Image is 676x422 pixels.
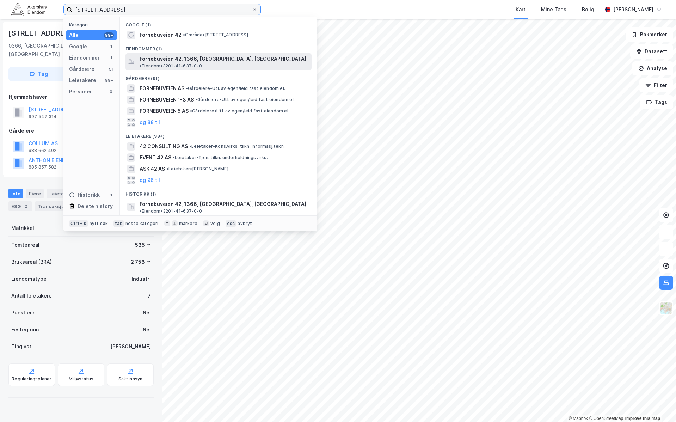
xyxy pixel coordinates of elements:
div: Eiere [26,189,44,198]
div: [STREET_ADDRESS] [8,27,78,39]
div: Google (1) [120,17,317,29]
div: Historikk (1) [120,186,317,198]
span: Leietaker • Tjen. tilkn. underholdningsvirks. [173,155,268,160]
div: Matrikkel [11,224,34,232]
div: Miljøstatus [69,376,93,382]
div: Tinglyst [11,342,31,351]
button: Tags [640,95,673,109]
span: Leietaker • [PERSON_NAME] [166,166,228,172]
div: Eiendomstype [11,275,47,283]
div: Gårdeiere [69,65,94,73]
span: Gårdeiere • Utl. av egen/leid fast eiendom el. [186,86,285,91]
span: • [195,97,197,102]
div: 7 [148,292,151,300]
button: Filter [639,78,673,92]
div: 99+ [104,78,114,83]
span: Eiendom • 3201-41-637-0-0 [140,208,202,214]
div: Festegrunn [11,325,39,334]
div: Gårdeiere (91) [120,70,317,83]
span: FORNEBUVEIEN 5 AS [140,107,189,115]
span: • [140,63,142,68]
div: Nei [143,308,151,317]
div: 1 [108,44,114,49]
div: Kontrollprogram for chat [641,388,676,422]
div: Eiendommer [69,54,100,62]
a: OpenStreetMap [589,416,623,421]
div: 91 [108,66,114,72]
span: • [173,155,175,160]
span: • [190,108,192,114]
input: Søk på adresse, matrikkel, gårdeiere, leietakere eller personer [72,4,252,15]
span: • [183,32,185,37]
div: Delete history [78,202,113,210]
img: akershus-eiendom-logo.9091f326c980b4bce74ccdd9f866810c.svg [11,3,47,16]
span: FORNEBUVEIEN AS [140,84,184,93]
div: Kategori [69,22,117,27]
div: Bruksareal (BRA) [11,258,52,266]
div: 1 [108,55,114,61]
div: Info [8,189,23,198]
div: Tomteareal [11,241,39,249]
button: og 96 til [140,176,160,184]
div: Bolig [582,5,594,14]
div: [PERSON_NAME] [613,5,653,14]
button: og 88 til [140,118,160,127]
div: Leietakere [47,189,86,198]
button: Tag [8,67,69,81]
div: 99+ [104,32,114,38]
div: Gårdeiere [9,127,153,135]
button: Datasett [630,44,673,59]
button: Bokmerker [626,27,673,42]
div: Mine Tags [541,5,566,14]
span: FORNEBUVEIEN 1-3 AS [140,96,194,104]
span: Gårdeiere • Utl. av egen/leid fast eiendom el. [195,97,295,103]
div: Transaksjoner [35,201,83,211]
div: 2 758 ㎡ [131,258,151,266]
div: 0366, [GEOGRAPHIC_DATA], [GEOGRAPHIC_DATA] [8,42,99,59]
div: 988 662 402 [29,148,56,153]
span: 42 CONSULTING AS [140,142,188,151]
div: Antall leietakere [11,292,52,300]
div: Leietakere [69,76,96,85]
div: 885 857 582 [29,164,56,170]
div: avbryt [238,221,252,226]
div: 1 [108,192,114,198]
div: ESG [8,201,32,211]
div: Reguleringsplaner [12,376,51,382]
div: 2 [22,203,29,210]
div: Industri [131,275,151,283]
div: esc [226,220,236,227]
span: • [140,208,142,214]
span: Fornebuveien 42 [140,31,182,39]
div: Historikk [69,191,100,199]
div: Alle [69,31,79,39]
span: Fornebuveien 42, 1366, [GEOGRAPHIC_DATA], [GEOGRAPHIC_DATA] [140,200,306,208]
span: Område • [STREET_ADDRESS] [183,32,248,38]
div: markere [179,221,197,226]
div: velg [210,221,220,226]
div: Eiendommer (1) [120,41,317,53]
div: 0 [108,89,114,94]
a: Improve this map [625,416,660,421]
div: Saksinnsyn [118,376,143,382]
div: nytt søk [90,221,108,226]
span: • [166,166,168,171]
span: • [186,86,188,91]
div: Punktleie [11,308,35,317]
div: Hjemmelshaver [9,93,153,101]
div: Kart [516,5,526,14]
span: Fornebuveien 42, 1366, [GEOGRAPHIC_DATA], [GEOGRAPHIC_DATA] [140,55,306,63]
span: Gårdeiere • Utl. av egen/leid fast eiendom el. [190,108,289,114]
div: Ctrl + k [69,220,88,227]
span: Leietaker • Kons.virks. tilkn. informasj.tekn. [189,143,285,149]
div: 997 547 314 [29,114,57,120]
div: Nei [143,325,151,334]
span: Eiendom • 3201-41-637-0-0 [140,63,202,69]
span: EVENT 42 AS [140,153,171,162]
iframe: Chat Widget [641,388,676,422]
span: ASK 42 AS [140,165,165,173]
div: Leietakere (99+) [120,128,317,141]
div: 535 ㎡ [135,241,151,249]
a: Mapbox [569,416,588,421]
div: Google [69,42,87,51]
